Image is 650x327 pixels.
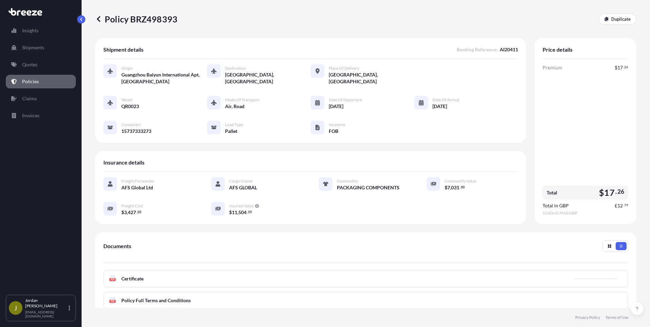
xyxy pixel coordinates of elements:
[605,315,628,320] a: Terms of Use
[225,97,259,103] span: Mode of Transport
[624,66,628,68] span: 26
[543,202,569,209] span: Total in GBP
[604,188,614,197] span: 17
[121,203,143,209] span: Freight Cost
[6,58,76,71] a: Quotes
[128,210,136,215] span: 427
[615,190,617,194] span: .
[6,109,76,122] a: Invoices
[121,97,132,103] span: Vessel
[124,210,127,215] span: 3
[248,211,252,213] span: 35
[22,78,39,85] p: Policies
[432,97,459,103] span: Date of Arrival
[225,66,246,71] span: Destination
[457,46,498,53] span: Booking Reference :
[6,24,76,37] a: Insights
[461,186,465,188] span: 30
[225,71,311,85] span: [GEOGRAPHIC_DATA], [GEOGRAPHIC_DATA]
[445,185,447,190] span: $
[25,310,67,318] p: [EMAIL_ADDRESS][DOMAIN_NAME]
[232,210,237,215] span: 11
[103,46,143,53] span: Shipment details
[337,184,399,191] span: PACKAGING COMPONENTS
[543,210,628,216] span: 1 USD = 0.7410 GBP
[121,66,133,71] span: Origin
[329,122,345,127] span: Incoterm
[329,97,362,103] span: Date of Departure
[623,204,624,206] span: .
[447,185,450,190] span: 7
[22,27,38,34] p: Insights
[599,188,604,197] span: $
[121,297,191,304] span: Policy Full Terms and Conditions
[617,65,623,70] span: 17
[575,315,600,320] a: Privacy Policy
[22,61,37,68] p: Quotes
[229,210,232,215] span: $
[22,44,44,51] p: Shipments
[103,292,628,309] a: PDFPolicy Full Terms and Conditions
[229,203,254,209] span: Insured Value
[121,210,124,215] span: $
[6,75,76,88] a: Policies
[623,66,624,68] span: .
[543,46,572,53] span: Price details
[547,189,557,196] span: Total
[611,16,631,22] p: Duplicate
[121,122,141,127] span: Containers
[137,211,141,213] span: 20
[225,128,237,135] span: Pallet
[238,210,246,215] span: 504
[617,203,623,208] span: 12
[460,186,460,188] span: .
[121,178,154,184] span: Freight Forwarder
[599,14,636,24] a: Duplicate
[121,128,151,135] span: 15737333273
[329,128,338,135] span: FOB
[225,103,244,110] span: Air, Road
[624,204,628,206] span: 79
[337,178,358,184] span: Commodity
[121,103,139,110] span: QR0023
[615,203,617,208] span: £
[121,71,207,85] span: Guangzhou Baiyun International Apt, [GEOGRAPHIC_DATA]
[237,210,238,215] span: ,
[95,14,177,24] p: Policy BRZ498393
[329,103,343,110] span: [DATE]
[127,210,128,215] span: ,
[136,211,137,213] span: .
[229,178,253,184] span: Cargo Owner
[103,159,144,166] span: Insurance details
[121,184,153,191] span: AFS Global Ltd
[500,46,518,53] span: AI20411
[451,185,459,190] span: 031
[432,103,447,110] span: [DATE]
[22,112,39,119] p: Invoices
[615,65,617,70] span: $
[6,41,76,54] a: Shipments
[103,243,131,249] span: Documents
[110,300,115,303] text: PDF
[329,66,359,71] span: Place of Delivery
[25,298,67,309] p: Jordan [PERSON_NAME]
[229,184,257,191] span: AFS GLOBAL
[329,71,414,85] span: [GEOGRAPHIC_DATA], [GEOGRAPHIC_DATA]
[14,305,17,311] span: J
[543,64,562,71] span: Premium
[110,278,115,281] text: PDF
[225,122,243,127] span: Load Type
[445,178,476,184] span: Commodity Value
[22,95,37,102] p: Claims
[121,275,143,282] span: Certificate
[617,190,624,194] span: 26
[450,185,451,190] span: ,
[6,92,76,105] a: Claims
